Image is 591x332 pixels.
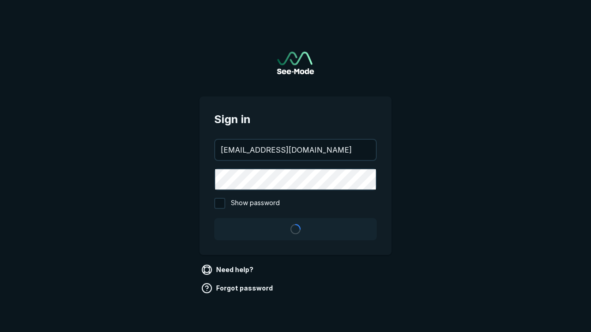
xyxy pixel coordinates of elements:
a: Forgot password [199,281,277,296]
span: Show password [231,198,280,209]
img: See-Mode Logo [277,52,314,74]
span: Sign in [214,111,377,128]
input: your@email.com [215,140,376,160]
a: Go to sign in [277,52,314,74]
a: Need help? [199,262,257,277]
